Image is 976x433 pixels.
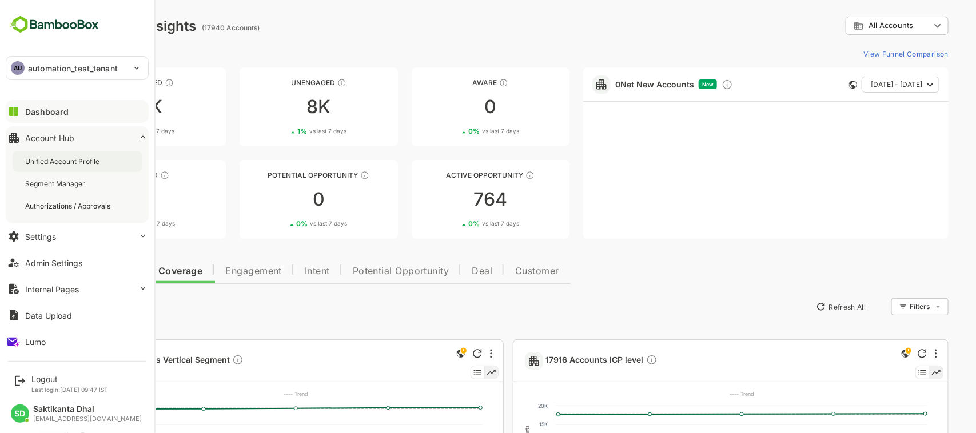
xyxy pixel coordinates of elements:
a: 7833 Accounts Vertical SegmentDescription not present [61,354,208,367]
div: All Accounts [806,15,909,37]
a: 17916 Accounts ICP levelDescription not present [506,354,622,367]
div: These accounts have open opportunities which might be at any of the Sales Stages [485,171,495,180]
div: Engaged [27,171,186,179]
button: View Funnel Comparison [819,45,909,63]
button: Settings [6,225,149,248]
span: vs last 7 days [269,127,306,135]
div: 0 % [428,127,479,135]
text: 15K [499,421,508,427]
button: Internal Pages [6,278,149,300]
div: 0 % [256,219,307,228]
span: 17916 Accounts ICP level [506,354,618,367]
div: 0 [372,98,530,116]
a: Potential OpportunityThese accounts are MQAs and can be passed on to Inside Sales00%vs last 7 days [200,160,358,239]
div: More [895,349,897,358]
div: Saktikanta Dhal [33,404,142,414]
div: Aware [372,78,530,87]
img: BambooboxFullLogoMark.5f36c76dfaba33ec1ec1367b70bb1252.svg [6,14,102,35]
div: Internal Pages [25,284,79,294]
span: All Accounts [828,21,873,30]
div: Filters [870,302,890,311]
div: Settings [25,232,56,242]
div: Active Opportunity [372,171,530,179]
text: 20K [498,403,508,409]
div: Filters [869,296,909,317]
button: Dashboard [6,100,149,123]
div: Account Hub [25,133,74,143]
span: Data Quality and Coverage [39,267,162,276]
div: 0 % [428,219,479,228]
div: 764 [372,190,530,209]
div: These accounts are MQAs and can be passed on to Inside Sales [320,171,329,180]
div: This is a global insight. Segment selection is not applicable for this view [859,347,873,362]
div: These accounts have not been engaged with for a defined time period [125,78,134,87]
div: Description not present [606,354,618,367]
div: These accounts have just entered the buying cycle and need further nurturing [459,78,468,87]
div: 8K [200,98,358,116]
text: 8K [54,403,61,409]
span: Potential Opportunity [313,267,409,276]
ag: (17940 Accounts) [162,23,223,32]
span: Engagement [185,267,242,276]
div: Refresh [878,349,887,358]
a: UnreachedThese accounts have not been engaged with for a defined time period10K1%vs last 7 days [27,67,186,146]
a: AwareThese accounts have just entered the buying cycle and need further nurturing00%vs last 7 days [372,67,530,146]
div: Unengaged [200,78,358,87]
span: vs last 7 days [442,219,479,228]
button: Lumo [6,330,149,353]
div: Discover new ICP-fit accounts showing engagement — via intent surges, anonymous website visits, L... [682,79,693,90]
span: vs last 7 days [270,219,307,228]
text: ---- Trend [690,391,714,397]
div: 1 % [257,127,306,135]
a: UnengagedThese accounts have not shown enough engagement and need nurturing8K1%vs last 7 days [200,67,358,146]
div: These accounts are warm, further nurturing would qualify them to MQAs [120,171,129,180]
div: Description not present [192,354,204,367]
a: 0Net New Accounts [575,79,654,89]
span: vs last 7 days [98,219,135,228]
span: 7833 Accounts Vertical Segment [61,354,204,367]
div: Segment Manager [25,179,87,189]
div: 0 [27,190,186,209]
div: 0 [200,190,358,209]
button: Account Hub [6,126,149,149]
span: Customer [475,267,519,276]
div: Dashboard [25,107,69,117]
div: AUautomation_test_tenant [6,57,148,79]
text: 6K [54,421,61,427]
p: Last login: [DATE] 09:47 IST [31,386,108,393]
div: 1 % [85,127,134,135]
div: Potential Opportunity [200,171,358,179]
div: Admin Settings [25,258,82,268]
div: These accounts have not shown enough engagement and need nurturing [297,78,306,87]
div: 10K [27,98,186,116]
button: New Insights [27,296,111,317]
div: Unreached [27,78,186,87]
div: Unified Account Profile [25,157,102,166]
div: All Accounts [814,21,890,31]
div: Data Upload [25,311,72,320]
span: New [662,81,674,87]
button: Admin Settings [6,251,149,274]
div: SD [11,404,29,423]
div: AU [11,61,25,75]
text: ---- Trend [244,391,268,397]
a: Active OpportunityThese accounts have open opportunities which might be at any of the Sales Stage... [372,160,530,239]
p: automation_test_tenant [28,62,118,74]
div: Refresh [433,349,442,358]
button: Refresh All [771,298,831,316]
div: Dashboard Insights [27,18,156,34]
button: [DATE] - [DATE] [822,77,899,93]
span: [DATE] - [DATE] [831,77,882,92]
span: vs last 7 days [442,127,479,135]
div: Lumo [25,337,46,347]
div: Authorizations / Approvals [25,201,113,211]
span: Intent [265,267,290,276]
div: [EMAIL_ADDRESS][DOMAIN_NAME] [33,415,142,423]
span: vs last 7 days [97,127,134,135]
div: More [450,349,452,358]
a: EngagedThese accounts are warm, further nurturing would qualify them to MQAs00%vs last 7 days [27,160,186,239]
button: Data Upload [6,304,149,327]
div: Logout [31,374,108,384]
div: This is a global insight. Segment selection is not applicable for this view [414,347,428,362]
